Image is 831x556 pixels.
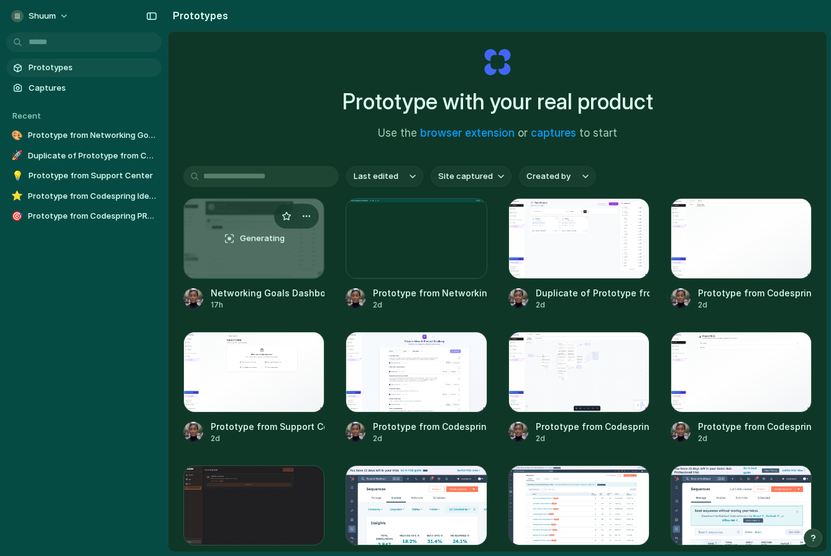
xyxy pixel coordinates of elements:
span: Prototypes [29,62,157,74]
span: Created by [526,170,571,183]
span: Captures [29,82,157,94]
button: Shuum [6,6,75,26]
a: Prototype from Codespring PRDs: ShuumPrototype from Codespring PRDs: Shuum2d [508,332,650,444]
div: 🎨 [11,129,23,142]
div: 2d [698,299,812,311]
a: Networking Goals DashboardGeneratingNetworking Goals Dashboard17h [183,198,324,311]
a: Prototype from Codespring PRDs: ShuumPrototype from Codespring PRDs: Shuum2d [671,198,812,311]
a: Prototype from Networking Goals DashboardPrototype from Networking Goals Dashboard2d [346,198,487,311]
div: Duplicate of Prototype from Codespring Dashboard [536,286,650,299]
h2: Prototypes [168,8,228,23]
a: Prototype from Support CenterPrototype from Support Center2d [183,332,324,444]
div: 🚀 [11,150,23,162]
div: ⭐ [11,190,23,203]
span: Prototype from Support Center [29,170,157,182]
a: browser extension [420,127,515,139]
a: Prototype from Codespring Ideas & RoadmapPrototype from Codespring Ideas & Roadmap2d [346,332,487,444]
a: Prototype from Codespring PRDs DashboardPrototype from Codespring PRDs Dashboard2d [671,332,812,444]
button: Last edited [346,166,423,187]
span: Duplicate of Prototype from Codespring Dashboard [28,150,157,162]
div: 2d [698,433,812,444]
span: Generating [240,232,285,245]
span: Site captured [438,170,493,183]
a: Prototypes [6,58,162,77]
h1: Prototype with your real product [342,85,653,118]
span: Use the or to start [378,125,617,142]
div: Prototype from Codespring PRDs: Shuum [536,420,650,433]
div: 🎯 [11,210,23,222]
div: 2d [536,299,650,311]
div: Prototype from Networking Goals Dashboard [373,286,487,299]
span: Shuum [29,10,56,22]
button: Created by [519,166,596,187]
div: Prototype from Codespring PRDs Dashboard [698,420,812,433]
div: 2d [536,433,650,444]
a: 🎨Prototype from Networking Goals Dashboard [6,126,162,145]
div: 💡 [11,170,24,182]
span: Prototype from Codespring Ideas & Roadmap [28,190,157,203]
div: Prototype from Support Center [211,420,324,433]
a: captures [531,127,576,139]
span: Recent [12,111,41,121]
a: ⭐Prototype from Codespring Ideas & Roadmap [6,187,162,206]
a: 🎯Prototype from Codespring PRDs: Shuum [6,207,162,226]
span: Prototype from Codespring PRDs: Shuum [28,210,157,222]
div: 2d [373,299,487,311]
button: Site captured [431,166,512,187]
div: Prototype from Codespring Ideas & Roadmap [373,420,487,433]
a: 🚀Duplicate of Prototype from Codespring Dashboard [6,147,162,165]
span: Last edited [354,170,398,183]
div: 17h [211,299,324,311]
div: Prototype from Codespring PRDs: Shuum [698,286,812,299]
span: Prototype from Networking Goals Dashboard [28,129,157,142]
div: 2d [211,433,324,444]
div: 2d [373,433,487,444]
a: Duplicate of Prototype from Codespring DashboardDuplicate of Prototype from Codespring Dashboard2d [508,198,650,311]
a: 💡Prototype from Support Center [6,166,162,185]
div: Networking Goals Dashboard [211,286,324,299]
a: Captures [6,79,162,98]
